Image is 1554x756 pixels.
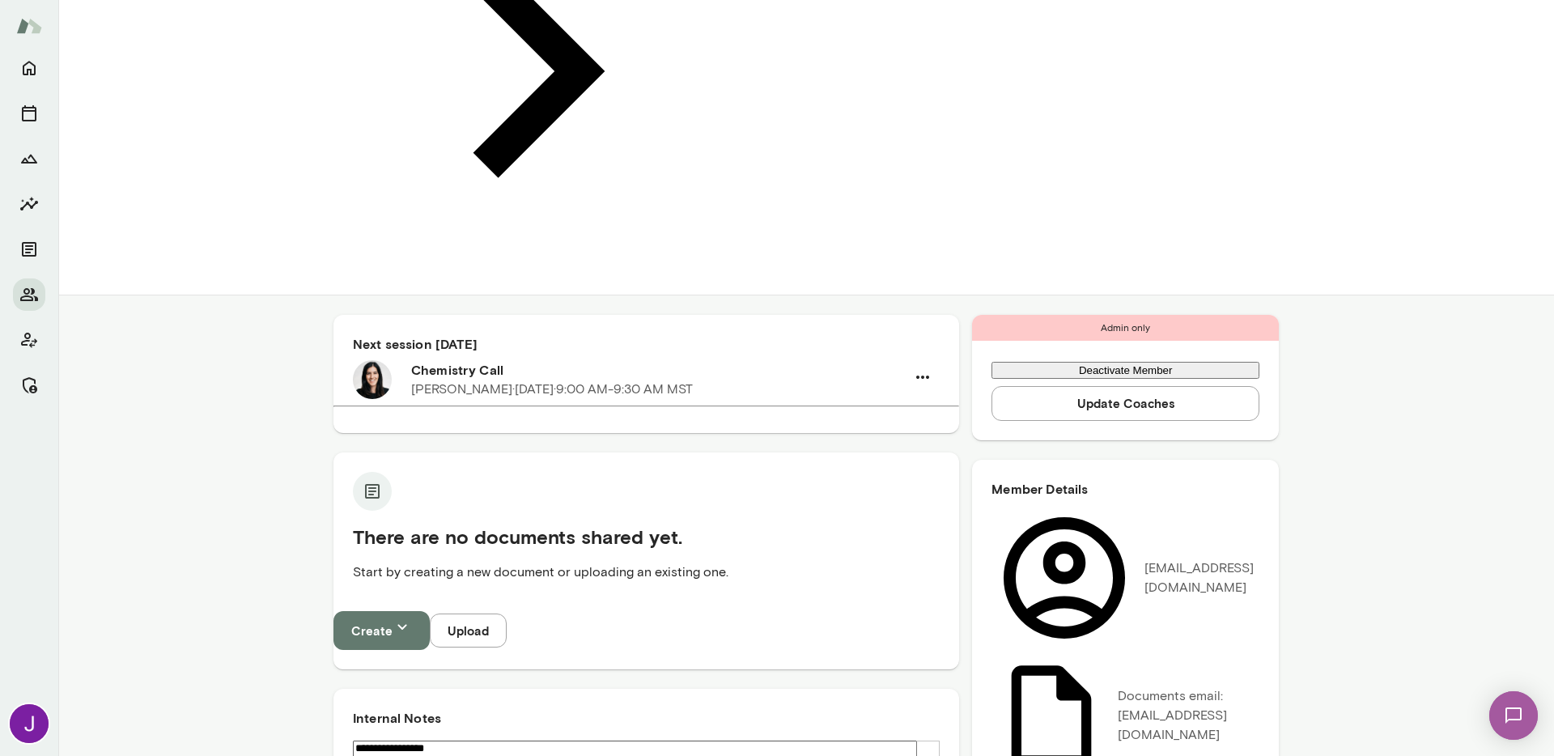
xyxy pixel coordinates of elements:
[353,708,940,728] h6: Internal Notes
[991,386,1259,420] button: Update Coaches
[991,362,1259,379] button: Deactivate Member
[1144,559,1259,597] p: [EMAIL_ADDRESS][DOMAIN_NAME]
[13,369,45,401] button: Manage
[13,324,45,356] button: Client app
[13,52,45,84] button: Home
[411,380,693,399] p: [PERSON_NAME] · [DATE] · 9:00 AM-9:30 AM MST
[411,360,906,380] h6: Chemistry Call
[972,315,1279,341] div: Admin only
[13,142,45,175] button: Growth Plan
[991,479,1259,499] h6: Member Details
[430,614,507,648] button: Upload
[333,611,430,649] button: Create
[16,11,42,41] img: Mento
[13,233,45,265] button: Documents
[353,563,940,582] p: Start by creating a new document or uploading an existing one.
[13,278,45,311] button: Members
[10,704,49,743] img: Jocelyn Grodin
[13,188,45,220] button: Insights
[353,524,940,550] h5: There are no documents shared yet.
[1118,686,1259,745] p: Documents email: [EMAIL_ADDRESS][DOMAIN_NAME]
[13,97,45,130] button: Sessions
[353,334,940,354] h6: Next session [DATE]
